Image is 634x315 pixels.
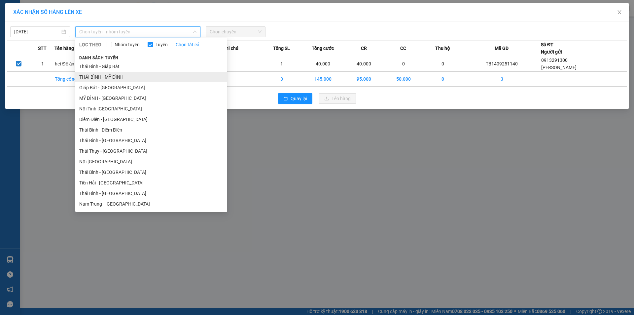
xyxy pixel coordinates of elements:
span: Chọn tuyến - nhóm tuyến [79,27,196,37]
button: Close [610,3,629,22]
td: Tổng cộng [54,72,94,87]
td: 145.000 [301,72,344,87]
li: THÁI BÌNH - MỸ ĐÌNH [75,72,227,82]
span: Tổng cước [312,45,334,52]
td: 40.000 [301,56,344,72]
input: 13/09/2025 [14,28,60,35]
button: uploadLên hàng [319,93,356,104]
li: Thái Bình - [GEOGRAPHIC_DATA] [75,188,227,199]
span: Quay lại [291,95,307,102]
li: MỸ ĐÌNH - [GEOGRAPHIC_DATA] [75,93,227,103]
span: Mã GD [495,45,509,52]
li: Thái Bình - Diêm Điền [75,125,227,135]
td: 40.000 [344,56,384,72]
span: rollback [283,96,288,101]
button: rollbackQuay lại [278,93,312,104]
li: Nam Trung - [GEOGRAPHIC_DATA] [75,199,227,209]
span: down [193,30,197,34]
li: Thái Thụy - [GEOGRAPHIC_DATA] [75,146,227,156]
span: Ghi chú [223,45,238,52]
td: 0 [384,56,423,72]
li: Tiền Hải - [GEOGRAPHIC_DATA] [75,177,227,188]
span: LỌC THEO [79,41,101,48]
td: 3 [262,72,302,87]
span: CC [400,45,406,52]
span: XÁC NHẬN SỐ HÀNG LÊN XE [13,9,82,15]
li: Thái Bình - [GEOGRAPHIC_DATA] [75,167,227,177]
li: Nội Tỉnh [GEOGRAPHIC_DATA] [75,103,227,114]
a: Chọn tất cả [176,41,199,48]
span: Thu hộ [435,45,450,52]
td: 1 [262,56,302,72]
td: 50.000 [384,72,423,87]
td: --- [223,56,262,72]
span: Danh sách tuyến [75,55,123,61]
li: Nội [GEOGRAPHIC_DATA] [75,156,227,167]
td: 0 [423,72,463,87]
td: 3 [463,72,541,87]
span: Tên hàng [54,45,74,52]
td: 1 [31,56,54,72]
td: TB1409251140 [463,56,541,72]
span: CR [361,45,367,52]
span: Chọn chuyến [210,27,262,37]
span: Tuyến [153,41,170,48]
td: 0 [423,56,463,72]
li: Diêm Điền - [GEOGRAPHIC_DATA] [75,114,227,125]
span: Tổng SL [273,45,290,52]
li: Thái Bình - Giáp Bát [75,61,227,72]
td: hct Đồ ăn [54,56,94,72]
li: Giáp Bát - [GEOGRAPHIC_DATA] [75,82,227,93]
span: STT [38,45,47,52]
span: close [617,10,622,15]
td: 95.000 [344,72,384,87]
span: [PERSON_NAME] [541,65,577,70]
span: Nhóm tuyến [112,41,142,48]
span: 0913291300 [541,58,568,63]
li: Thái Bình - [GEOGRAPHIC_DATA] [75,135,227,146]
div: Số ĐT Người gửi [541,41,562,56]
